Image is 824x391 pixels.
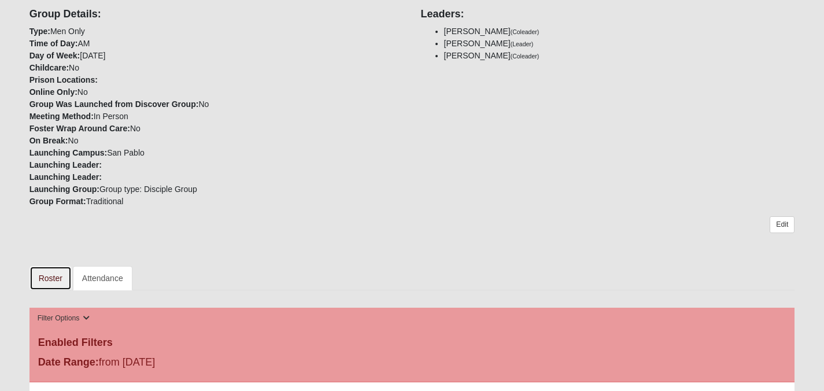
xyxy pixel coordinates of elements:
strong: Childcare: [29,63,69,72]
li: [PERSON_NAME] [444,25,795,38]
button: Filter Options [34,312,94,324]
strong: Group Format: [29,197,86,206]
small: (Coleader) [511,28,540,35]
a: Attendance [73,266,132,290]
h4: Leaders: [421,8,795,21]
h4: Group Details: [29,8,404,21]
small: (Leader) [511,40,534,47]
strong: On Break: [29,136,68,145]
a: Edit [770,216,795,233]
h4: Enabled Filters [38,337,786,349]
a: Roster [29,266,72,290]
strong: Foster Wrap Around Care: [29,124,130,133]
li: [PERSON_NAME] [444,38,795,50]
strong: Launching Leader: [29,172,102,182]
li: [PERSON_NAME] [444,50,795,62]
strong: Launching Group: [29,185,99,194]
strong: Prison Locations: [29,75,98,84]
strong: Type: [29,27,50,36]
strong: Group Was Launched from Discover Group: [29,99,199,109]
strong: Launching Leader: [29,160,102,169]
div: from [DATE] [29,355,284,373]
small: (Coleader) [511,53,540,60]
strong: Launching Campus: [29,148,108,157]
strong: Time of Day: [29,39,78,48]
label: Date Range: [38,355,99,370]
strong: Meeting Method: [29,112,94,121]
strong: Day of Week: [29,51,80,60]
strong: Online Only: [29,87,77,97]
